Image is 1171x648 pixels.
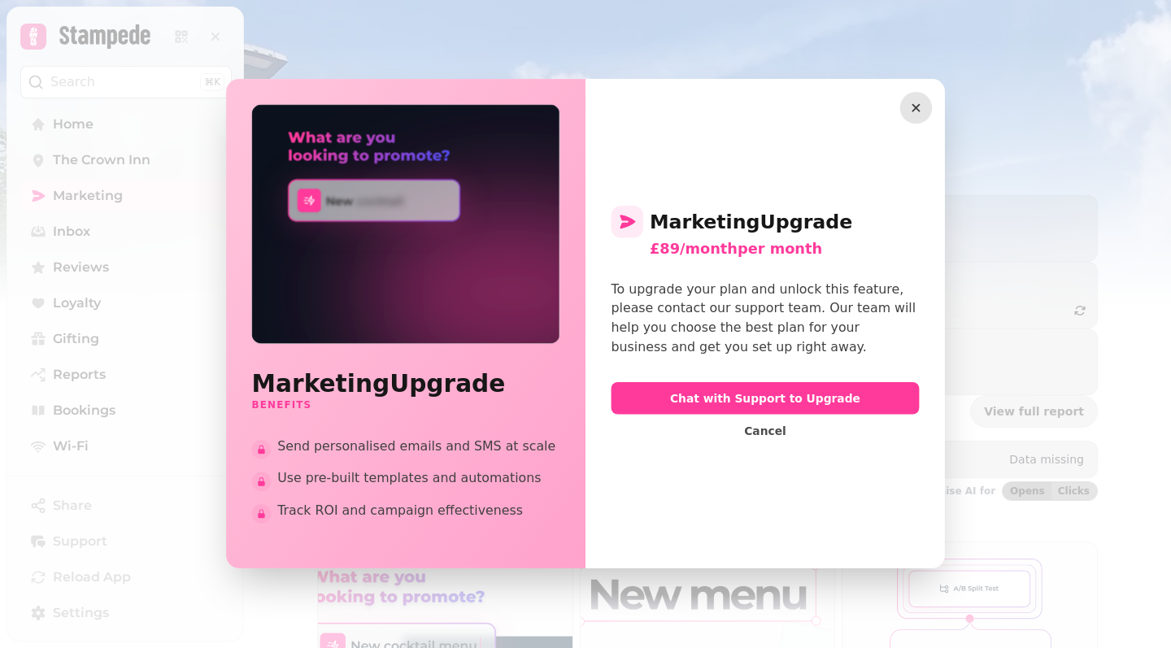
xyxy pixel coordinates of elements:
[277,502,559,521] span: Track ROI and campaign effectiveness
[612,383,920,415] button: Chat with Support to Upgrade
[612,206,920,237] h2: Marketing Upgrade
[612,280,920,357] div: To upgrade your plan and unlock this feature, please contact our support team. Our team will help...
[624,393,906,404] span: Chat with Support to Upgrade
[252,370,560,399] h2: Marketing Upgrade
[1090,570,1171,648] iframe: Chat Widget
[277,469,559,489] span: Use pre-built templates and automations
[731,421,799,442] button: Cancel
[277,437,559,457] span: Send personalised emails and SMS at scale
[252,398,560,411] h3: Benefits
[650,238,919,261] div: £89/month per month
[744,426,786,437] span: Cancel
